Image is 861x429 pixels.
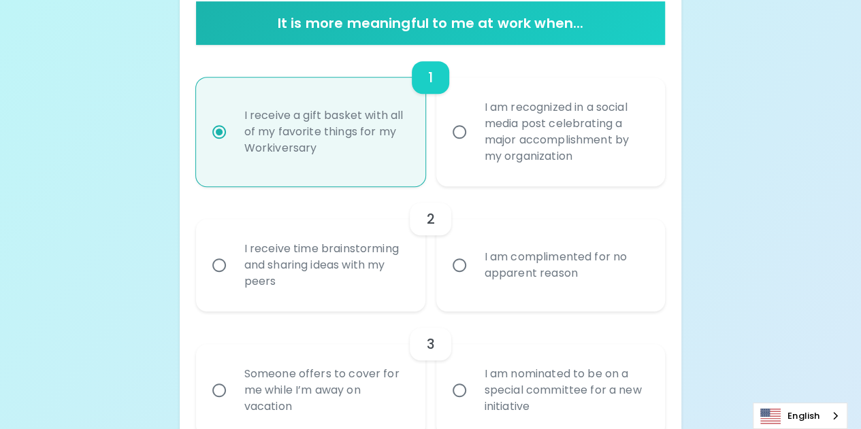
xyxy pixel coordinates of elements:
h6: 2 [426,208,434,230]
div: I receive a gift basket with all of my favorite things for my Workiversary [233,91,418,173]
div: I receive time brainstorming and sharing ideas with my peers [233,224,418,306]
h6: 3 [426,333,434,355]
div: choice-group-check [196,186,666,311]
a: English [753,403,847,428]
aside: Language selected: English [753,402,847,429]
div: Language [753,402,847,429]
h6: It is more meaningful to me at work when... [201,12,660,34]
div: choice-group-check [196,45,666,186]
div: I am complimented for no apparent reason [474,233,658,298]
div: I am recognized in a social media post celebrating a major accomplishment by my organization [474,83,658,181]
h6: 1 [428,67,433,88]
